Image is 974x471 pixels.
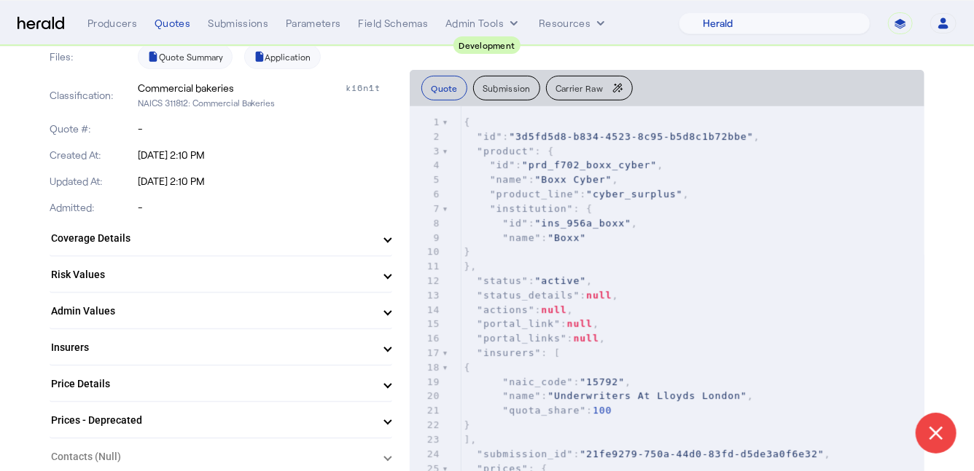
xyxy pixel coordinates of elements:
mat-panel-title: Risk Values [51,267,373,282]
span: "Boxx Cyber" [535,174,612,185]
div: 23 [410,432,442,447]
mat-expansion-panel-header: Prices - Deprecated [50,403,392,438]
span: : , [464,290,618,301]
div: 19 [410,375,442,389]
span: null [567,318,593,329]
div: Quotes [155,16,190,31]
div: 10 [410,245,442,259]
span: "15792" [580,376,625,387]
div: 7 [410,202,442,216]
span: } [464,419,470,430]
span: "product" [477,146,534,157]
span: "name" [490,174,529,185]
span: : , [464,189,689,199]
span: : , [464,448,830,459]
mat-expansion-panel-header: Admin Values [50,293,392,328]
span: "submission_id" [477,448,573,459]
div: Parameters [286,16,341,31]
span: 100 [593,405,612,416]
span: "Underwriters At Lloyds London" [548,390,747,401]
div: 18 [410,360,442,375]
div: 11 [410,259,442,274]
p: Created At: [50,148,135,162]
span: } [464,246,470,257]
div: Commercial bakeries [138,81,234,95]
a: Quote Summary [138,44,233,69]
span: "name" [502,390,541,401]
div: 9 [410,231,442,245]
div: 24 [410,447,442,462]
span: "portal_link" [477,318,561,329]
span: : , [464,159,663,170]
div: 14 [410,303,442,317]
span: : , [464,275,593,286]
div: 20 [410,389,442,403]
span: "quota_share" [502,405,586,416]
div: 1 [410,115,442,130]
p: Quote #: [50,122,135,136]
div: 4 [410,158,442,173]
span: "product_line" [490,189,580,199]
span: : [ [464,347,561,358]
span: : , [464,333,605,344]
span: "status" [477,275,529,286]
mat-panel-title: Prices - Deprecated [51,413,373,428]
button: Resources dropdown menu [539,16,608,31]
span: "naic_code" [502,376,573,387]
div: 6 [410,187,442,202]
span: "institution" [490,203,574,214]
img: Herald Logo [17,17,64,31]
span: "Boxx" [548,232,586,243]
span: Carrier Raw [556,84,603,92]
span: : [464,232,586,243]
div: 16 [410,331,442,346]
span: : { [464,203,593,214]
p: Updated At: [50,174,135,189]
div: Development [453,36,521,54]
mat-panel-title: Price Details [51,376,373,392]
div: 22 [410,418,442,432]
span: null [541,304,566,315]
span: }, [464,261,477,272]
button: Quote [421,76,467,100]
div: 21 [410,403,442,418]
p: - [138,200,393,215]
div: Producers [87,16,137,31]
span: { [464,362,470,373]
span: "cyber_surplus" [586,189,682,199]
div: 12 [410,274,442,288]
div: 17 [410,346,442,360]
span: : , [464,318,599,329]
button: Carrier Raw [546,76,633,100]
div: 3 [410,144,442,159]
button: Submission [473,76,540,100]
span: "status_details" [477,290,580,301]
span: : , [464,304,573,315]
span: "active" [535,275,587,286]
a: Application [244,44,321,69]
div: 8 [410,216,442,231]
mat-panel-title: Insurers [51,340,373,355]
span: : [464,405,612,416]
span: "prd_f702_boxx_cyber" [522,159,657,170]
mat-expansion-panel-header: Risk Values [50,257,392,292]
span: "name" [502,232,541,243]
span: null [586,290,612,301]
span: "id" [490,159,515,170]
span: "3d5fd5d8-b834-4523-8c95-b5d8c1b72bbe" [509,131,753,142]
div: 15 [410,317,442,331]
mat-expansion-panel-header: Coverage Details [50,221,392,256]
div: 2 [410,130,442,144]
p: Classification: [50,88,135,103]
span: : , [464,174,618,185]
span: ], [464,434,477,445]
p: [DATE] 2:10 PM [138,148,393,162]
span: "21fe9279-750a-44d0-83fd-d5de3a0f6e32" [580,448,824,459]
span: "id" [477,131,502,142]
div: ki6n1t [346,81,392,95]
span: : , [464,131,760,142]
span: : , [464,218,637,229]
mat-panel-title: Admin Values [51,304,373,319]
p: NAICS 311812: Commercial Bakeries [138,95,393,110]
p: - [138,122,393,136]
